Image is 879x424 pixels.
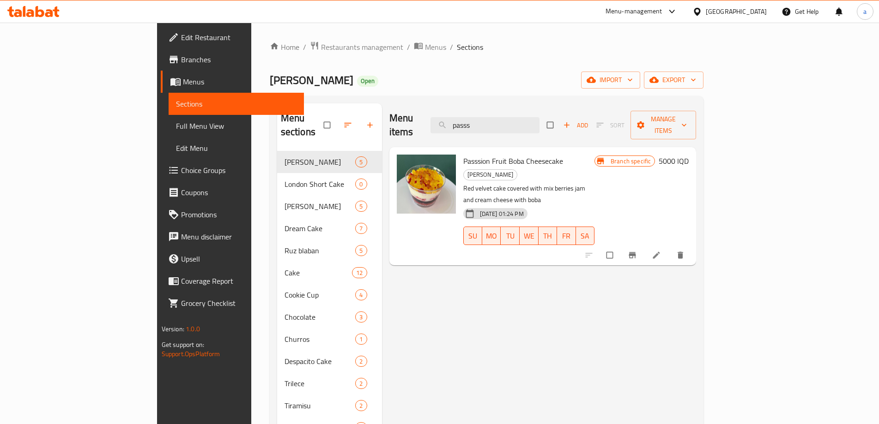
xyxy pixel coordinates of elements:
[542,229,554,243] span: TH
[863,6,867,17] span: a
[486,229,497,243] span: MO
[162,339,204,351] span: Get support on:
[504,229,516,243] span: TU
[181,32,297,43] span: Edit Restaurant
[277,151,382,173] div: [PERSON_NAME]5
[482,227,501,245] button: MO
[588,74,633,86] span: import
[355,156,367,167] div: items
[270,70,353,90] span: [PERSON_NAME]
[352,267,367,278] div: items
[430,117,540,133] input: search
[670,245,692,265] button: delete
[338,115,360,135] span: Sort sections
[161,203,304,226] a: Promotions
[607,157,655,166] span: Branch specific
[181,209,297,220] span: Promotions
[638,113,689,137] span: Manage items
[357,76,378,87] div: Open
[576,227,595,245] button: SA
[356,291,366,299] span: 4
[463,169,517,180] div: Boba Cheesecake
[356,246,366,255] span: 5
[285,223,356,234] div: Dream Cake
[606,6,662,17] div: Menu-management
[277,195,382,217] div: [PERSON_NAME]5
[270,41,704,53] nav: breadcrumb
[310,41,403,53] a: Restaurants management
[285,378,356,389] span: Trilece
[285,179,356,190] span: London Short Cake
[169,93,304,115] a: Sections
[356,313,366,322] span: 3
[355,378,367,389] div: items
[285,245,356,256] span: Ruz blaban
[425,42,446,53] span: Menus
[355,245,367,256] div: items
[181,54,297,65] span: Branches
[285,334,356,345] span: Churros
[355,223,367,234] div: items
[360,115,382,135] button: Add section
[277,328,382,350] div: Churros1
[162,323,184,335] span: Version:
[277,306,382,328] div: Chocolate3
[630,111,696,139] button: Manage items
[355,201,367,212] div: items
[277,284,382,306] div: Cookie Cup4
[181,231,297,242] span: Menu disclaimer
[355,289,367,300] div: items
[450,42,453,53] li: /
[407,42,410,53] li: /
[176,120,297,131] span: Full Menu View
[318,116,338,134] span: Select all sections
[590,118,630,132] span: Select section first
[539,227,558,245] button: TH
[355,311,367,322] div: items
[277,239,382,262] div: Ruz blaban5
[476,209,527,218] span: [DATE] 01:24 PM
[181,275,297,287] span: Coverage Report
[561,118,590,132] span: Add item
[161,181,304,203] a: Coupons
[161,226,304,248] a: Menu disclaimer
[277,350,382,372] div: Despacito Cake2
[356,224,366,233] span: 7
[389,111,420,139] h2: Menu items
[356,158,366,167] span: 5
[464,169,517,180] span: [PERSON_NAME]
[277,394,382,417] div: Tiramisu2
[181,187,297,198] span: Coupons
[520,227,539,245] button: WE
[355,400,367,411] div: items
[523,229,535,243] span: WE
[186,323,200,335] span: 1.0.0
[355,356,367,367] div: items
[181,253,297,264] span: Upsell
[285,400,356,411] span: Tiramisu
[277,173,382,195] div: London Short Cake0
[557,227,576,245] button: FR
[277,262,382,284] div: Cake12
[357,77,378,85] span: Open
[161,270,304,292] a: Coverage Report
[457,42,483,53] span: Sections
[285,311,356,322] span: Chocolate
[356,401,366,410] span: 2
[356,335,366,344] span: 1
[285,267,352,278] span: Cake
[285,356,356,367] span: Despacito Cake
[285,201,356,212] div: Boba Cheesecake
[169,137,304,159] a: Edit Menu
[355,334,367,345] div: items
[561,229,572,243] span: FR
[183,76,297,87] span: Menus
[356,180,366,189] span: 0
[161,26,304,48] a: Edit Restaurant
[181,298,297,309] span: Grocery Checklist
